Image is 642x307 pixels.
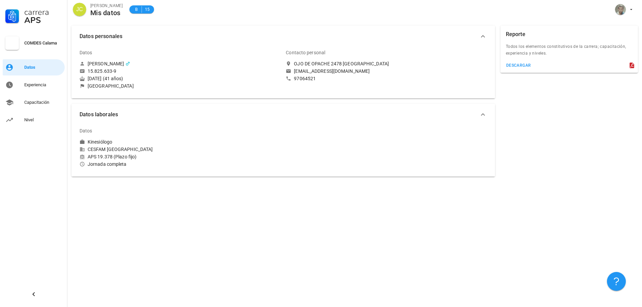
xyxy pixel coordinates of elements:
[80,154,280,160] div: APS 19.378 (Plazo fijo)
[294,75,316,82] div: 97064521
[71,26,495,47] button: Datos personales
[80,32,479,41] span: Datos personales
[88,83,134,89] div: [GEOGRAPHIC_DATA]
[286,68,487,74] a: [EMAIL_ADDRESS][DOMAIN_NAME]
[90,9,123,17] div: Mis datos
[80,146,280,152] div: CESFAM [GEOGRAPHIC_DATA]
[3,59,65,75] a: Datos
[88,139,112,145] div: Kinesiólogo
[90,2,123,9] div: [PERSON_NAME]
[80,75,280,82] div: [DATE] (41 años)
[24,82,62,88] div: Experiencia
[24,16,62,24] div: APS
[76,3,83,16] span: JC
[286,61,487,67] a: OJO DE OPACHE 2478 [GEOGRAPHIC_DATA]
[286,75,487,82] a: 97064521
[24,117,62,123] div: Nivel
[3,112,65,128] a: Nivel
[80,44,92,61] div: Datos
[503,61,534,70] button: descargar
[506,26,525,43] div: Reporte
[24,40,62,46] div: COMDES Calama
[71,104,495,125] button: Datos laborales
[3,94,65,111] a: Capacitación
[24,8,62,16] div: Carrera
[3,77,65,93] a: Experiencia
[88,61,124,67] div: [PERSON_NAME]
[80,161,280,167] div: Jornada completa
[294,61,389,67] div: OJO DE OPACHE 2478 [GEOGRAPHIC_DATA]
[133,6,139,13] span: B
[80,123,92,139] div: Datos
[73,3,86,16] div: avatar
[615,4,626,15] div: avatar
[500,43,638,61] div: Todos los elementos constitutivos de la carrera; capacitación, experiencia y niveles.
[286,44,325,61] div: Contacto personal
[24,65,62,70] div: Datos
[80,110,479,119] span: Datos laborales
[145,6,150,13] span: 15
[294,68,370,74] div: [EMAIL_ADDRESS][DOMAIN_NAME]
[506,63,531,68] div: descargar
[24,100,62,105] div: Capacitación
[88,68,116,74] div: 15.825.633-9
